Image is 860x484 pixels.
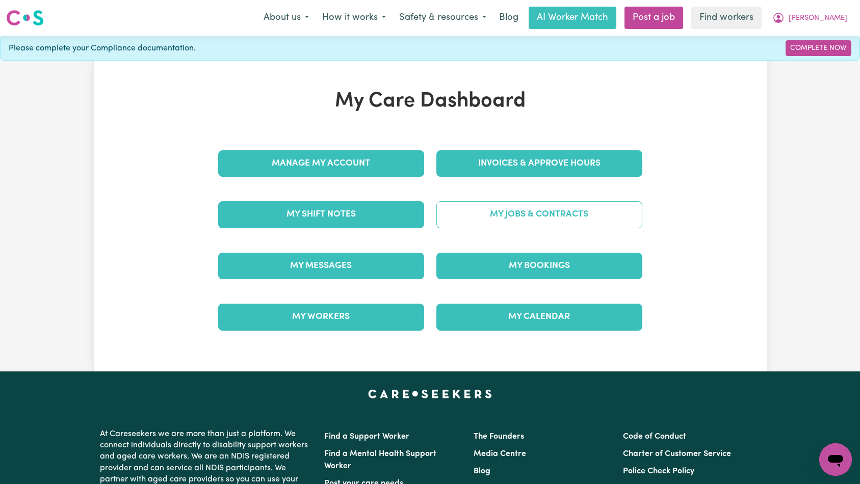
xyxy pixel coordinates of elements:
a: Post a job [624,7,683,29]
a: Find a Mental Health Support Worker [324,450,436,470]
span: Please complete your Compliance documentation. [9,42,196,55]
a: My Bookings [436,253,642,279]
span: [PERSON_NAME] [789,13,847,24]
h1: My Care Dashboard [212,89,648,114]
a: Complete Now [786,40,851,56]
a: Find workers [691,7,762,29]
img: Careseekers logo [6,9,44,27]
a: My Shift Notes [218,201,424,228]
button: Safety & resources [393,7,493,29]
a: Blog [474,467,490,475]
a: Media Centre [474,450,526,458]
a: Careseekers home page [368,390,492,398]
a: My Workers [218,304,424,330]
a: My Jobs & Contracts [436,201,642,228]
a: The Founders [474,433,524,441]
a: My Calendar [436,304,642,330]
a: My Messages [218,253,424,279]
a: Find a Support Worker [324,433,409,441]
a: Police Check Policy [623,467,694,475]
button: How it works [316,7,393,29]
a: Invoices & Approve Hours [436,150,642,177]
a: Manage My Account [218,150,424,177]
button: My Account [766,7,854,29]
a: Blog [493,7,525,29]
iframe: Button to launch messaging window [819,443,852,476]
a: Charter of Customer Service [623,450,731,458]
a: Code of Conduct [623,433,686,441]
a: Careseekers logo [6,6,44,30]
button: About us [257,7,316,29]
a: AI Worker Match [529,7,616,29]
